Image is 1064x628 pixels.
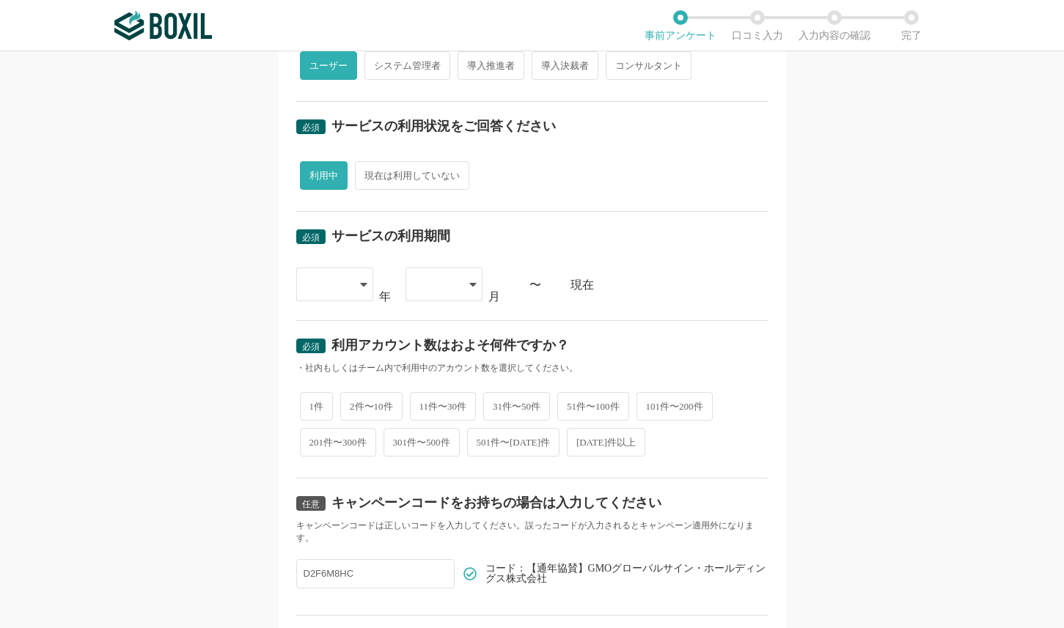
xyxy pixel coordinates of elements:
li: 完了 [873,10,950,41]
div: 現在 [570,279,768,291]
span: 必須 [302,341,320,352]
span: 11件〜30件 [410,392,477,421]
li: 口コミ入力 [719,10,796,41]
div: ・社内もしくはチーム内で利用中のアカウント数を選択してください。 [296,362,768,374]
img: ボクシルSaaS_ロゴ [114,11,212,40]
span: 利用中 [300,161,348,190]
div: 年 [379,291,391,303]
span: コード：【通年協賛】GMOグローバルサイン・ホールディングス株式会社 [485,564,768,584]
span: コンサルタント [606,51,691,80]
span: 必須 [302,232,320,243]
span: 201件〜300件 [300,428,376,457]
span: ユーザー [300,51,357,80]
div: キャンペーンコードは正しいコードを入力してください。誤ったコードが入力されるとキャンペーン適用外になります。 [296,520,768,544]
div: 月 [488,291,500,303]
div: サービスの利用期間 [331,229,450,243]
span: 任意 [302,499,320,509]
span: 2件〜10件 [340,392,403,421]
div: キャンペーンコードをお持ちの場合は入力してください [331,496,661,509]
span: システム管理者 [364,51,450,80]
span: 301件〜500件 [384,428,460,457]
span: 導入推進者 [458,51,524,80]
span: 現在は利用していない [355,161,469,190]
span: 導入決裁者 [532,51,598,80]
span: 51件〜100件 [557,392,629,421]
div: サービスの利用状況をご回答ください [331,119,556,133]
span: 必須 [302,122,320,133]
span: 101件〜200件 [636,392,713,421]
span: 501件〜[DATE]件 [467,428,559,457]
span: 31件〜50件 [483,392,550,421]
div: 利用アカウント数はおよそ何件ですか？ [331,339,569,352]
span: [DATE]件以上 [567,428,645,457]
div: 〜 [529,279,541,291]
li: 入力内容の確認 [796,10,873,41]
li: 事前アンケート [642,10,719,41]
span: 1件 [300,392,334,421]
